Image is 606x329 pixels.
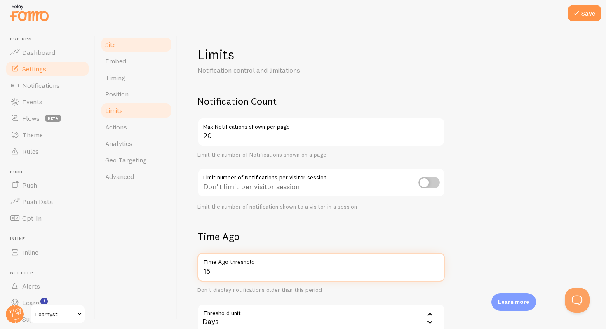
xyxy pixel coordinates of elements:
div: Limit the number of notification shown to a visitor in a session [197,203,445,211]
span: Inline [10,236,90,242]
a: Rules [5,143,90,160]
a: Advanced [100,168,172,185]
p: Notification control and limitations [197,66,395,75]
h2: Time Ago [197,230,445,243]
span: Push Data [22,197,53,206]
a: Dashboard [5,44,90,61]
a: Learnyst [30,304,85,324]
svg: <p>Watch New Feature Tutorials!</p> [40,298,48,305]
span: Learn [22,298,39,307]
a: Embed [100,53,172,69]
span: Events [22,98,42,106]
div: Learn more [491,293,536,311]
p: Learn more [498,298,529,306]
a: Timing [100,69,172,86]
h1: Limits [197,46,445,63]
span: Dashboard [22,48,55,56]
span: Site [105,40,116,49]
span: Theme [22,131,43,139]
span: Geo Targeting [105,156,147,164]
a: Opt-In [5,210,90,226]
a: Push [5,177,90,193]
span: Push [22,181,37,189]
span: Flows [22,114,40,122]
a: Theme [5,127,90,143]
div: Limit the number of Notifications shown on a page [197,151,445,159]
span: Push [10,169,90,175]
a: Events [5,94,90,110]
a: Alerts [5,278,90,294]
a: Flows beta [5,110,90,127]
span: Position [105,90,129,98]
a: Settings [5,61,90,77]
label: Time Ago threshold [197,253,445,267]
span: Timing [105,73,125,82]
span: Advanced [105,172,134,181]
iframe: Help Scout Beacon - Open [565,288,590,313]
span: Analytics [105,139,132,148]
div: Don't limit per visitor session [197,168,445,198]
span: Pop-ups [10,36,90,42]
a: Site [100,36,172,53]
a: Position [100,86,172,102]
a: Notifications [5,77,90,94]
span: Inline [22,248,38,256]
h2: Notification Count [197,95,445,108]
span: Actions [105,123,127,131]
a: Limits [100,102,172,119]
span: Embed [105,57,126,65]
span: Rules [22,147,39,155]
a: Actions [100,119,172,135]
span: Learnyst [35,309,75,319]
a: Learn [5,294,90,311]
span: beta [45,115,61,122]
div: Don't display notifications older than this period [197,287,445,294]
a: Inline [5,244,90,261]
span: Opt-In [22,214,42,222]
a: Push Data [5,193,90,210]
span: Alerts [22,282,40,290]
a: Geo Targeting [100,152,172,168]
a: Analytics [100,135,172,152]
label: Max Notifications shown per page [197,117,445,132]
span: Get Help [10,270,90,276]
img: fomo-relay-logo-orange.svg [9,2,50,23]
span: Notifications [22,81,60,89]
span: Limits [105,106,123,115]
span: Settings [22,65,46,73]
